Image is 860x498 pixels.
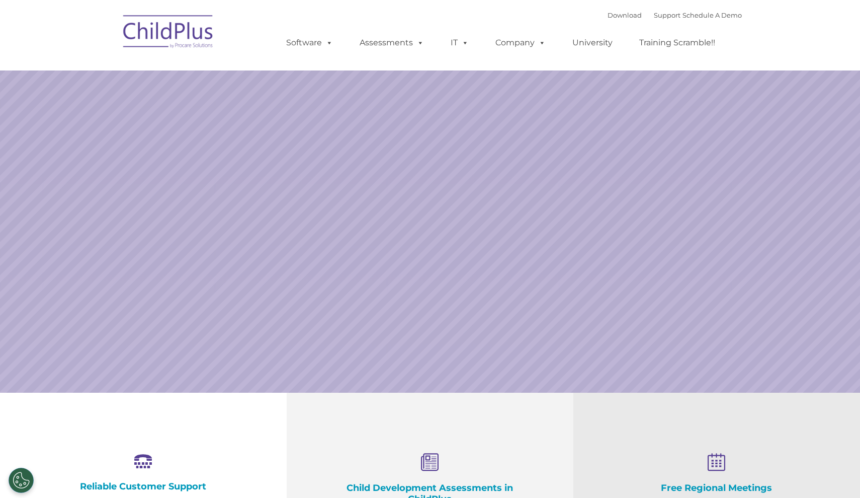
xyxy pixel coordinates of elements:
a: IT [441,33,479,53]
button: Cookies Settings [9,468,34,493]
a: Schedule A Demo [682,11,742,19]
a: Company [485,33,556,53]
h4: Free Regional Meetings [624,482,810,493]
font: | [608,11,742,19]
img: ChildPlus by Procare Solutions [118,8,219,58]
a: Software [276,33,343,53]
a: Support [654,11,680,19]
a: Assessments [350,33,434,53]
a: Training Scramble!! [629,33,725,53]
a: Download [608,11,642,19]
h4: Reliable Customer Support [50,481,236,492]
a: University [562,33,623,53]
